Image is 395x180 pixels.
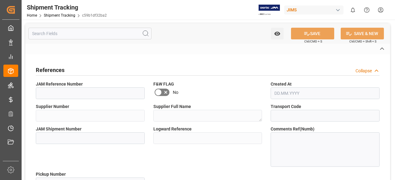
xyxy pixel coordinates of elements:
div: Collapse [355,68,372,74]
span: JAM Reference Number [36,81,83,87]
button: JIMS [284,4,346,16]
span: Supplier Number [36,103,69,110]
span: F&W FLAG [153,81,174,87]
span: Comments Ref(Numb) [271,126,314,132]
span: Supplier Full Name [153,103,191,110]
button: Help Center [360,3,374,17]
span: Created At [271,81,292,87]
div: JIMS [284,6,343,14]
button: SAVE & NEW [341,28,384,39]
span: Pickup Number [36,171,66,178]
span: Ctrl/CMD + Shift + S [349,39,376,44]
span: JAM Shipment Number [36,126,81,132]
input: DD.MM.YYYY [271,87,380,99]
input: Search Fields [28,28,152,39]
h2: References [36,66,64,74]
a: Home [27,13,37,18]
button: show 0 new notifications [346,3,360,17]
span: No [173,89,178,96]
button: SAVE [291,28,334,39]
button: open menu [271,28,284,39]
span: Transport Code [271,103,301,110]
span: Ctrl/CMD + S [304,39,322,44]
img: Exertis%20JAM%20-%20Email%20Logo.jpg_1722504956.jpg [259,5,280,15]
span: Logward Reference [153,126,192,132]
a: Shipment Tracking [44,13,75,18]
div: Shipment Tracking [27,3,107,12]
